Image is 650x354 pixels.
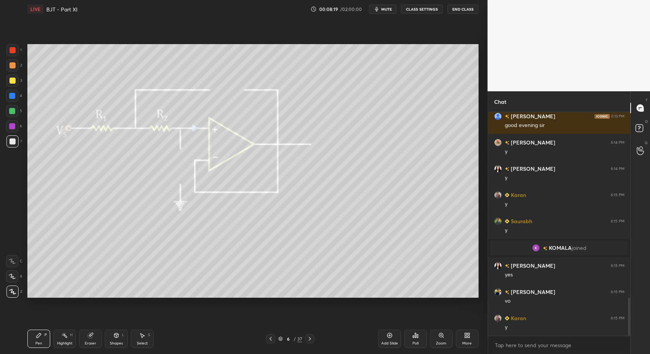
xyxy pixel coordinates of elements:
[110,341,123,345] div: Shapes
[611,140,625,145] div: 6:14 PM
[494,217,502,225] img: 5c094696579448e788f5d89b0f7c3791.jpg
[6,135,22,148] div: 7
[494,314,502,322] img: fec520b3476e4e82b9805c71054fecfe.jpg
[595,114,610,119] img: iconic-dark.1390631f.png
[509,262,555,270] h6: [PERSON_NAME]
[381,6,392,12] span: mute
[505,324,625,331] div: y
[611,193,625,197] div: 6:15 PM
[549,245,572,251] span: KOMALA
[645,140,648,146] p: G
[148,333,150,337] div: S
[85,341,96,345] div: Eraser
[6,286,22,298] div: Z
[494,288,502,296] img: 0cbc92bcb38d45509503850315016c51.jpg
[505,264,509,268] img: no-rating-badge.077c3623.svg
[381,341,398,345] div: Add Slide
[505,271,625,279] div: yes
[505,200,625,208] div: y
[122,333,124,337] div: L
[70,333,73,337] div: H
[645,97,648,103] p: T
[611,264,625,268] div: 6:15 PM
[505,291,509,295] img: no-rating-badge.077c3623.svg
[436,341,446,345] div: Zoom
[611,219,625,224] div: 6:15 PM
[494,165,502,173] img: 60e82d6182b849e09689e067145fe368.jpg
[509,288,555,296] h6: [PERSON_NAME]
[509,217,532,225] h6: Saurabh
[412,341,419,345] div: Poll
[505,141,509,145] img: no-rating-badge.077c3623.svg
[488,92,512,112] p: Chat
[6,120,22,132] div: 6
[494,262,502,270] img: 60e82d6182b849e09689e067145fe368.jpg
[505,148,625,156] div: y
[505,219,509,224] img: Learner_Badge_beginner_1_8b307cf2a0.svg
[509,112,555,120] h6: [PERSON_NAME]
[293,337,296,341] div: /
[509,138,555,146] h6: [PERSON_NAME]
[46,6,78,13] h4: BJT - Part XI
[35,341,42,345] div: Pen
[572,245,587,251] span: joined
[447,5,479,14] button: End Class
[401,5,443,14] button: CLASS SETTINGS
[462,341,472,345] div: More
[543,246,547,251] img: no-rating-badge.077c3623.svg
[284,337,292,341] div: 6
[137,341,148,345] div: Select
[6,90,22,102] div: 4
[509,314,526,322] h6: Karan
[44,333,47,337] div: P
[505,227,625,234] div: y
[6,255,22,267] div: C
[488,112,631,336] div: grid
[645,119,648,124] p: D
[494,191,502,199] img: fec520b3476e4e82b9805c71054fecfe.jpg
[6,105,22,117] div: 5
[611,290,625,294] div: 6:15 PM
[509,191,526,199] h6: Karan
[27,5,43,14] div: LIVE
[505,167,509,171] img: no-rating-badge.077c3623.svg
[611,316,625,321] div: 6:15 PM
[611,114,625,119] div: 6:13 PM
[494,139,502,146] img: 15d63d1dc71e40deadaebccc2ba110a2.jpg
[505,297,625,305] div: vo
[505,115,509,119] img: no-rating-badge.077c3623.svg
[505,193,509,197] img: Learner_Badge_beginner_1_8b307cf2a0.svg
[505,174,625,182] div: y
[505,122,625,129] div: good evening sir
[6,44,22,56] div: 1
[6,59,22,71] div: 2
[57,341,73,345] div: Highlight
[611,167,625,171] div: 6:14 PM
[505,316,509,321] img: Learner_Badge_beginner_1_8b307cf2a0.svg
[6,270,22,283] div: X
[297,335,302,342] div: 37
[6,75,22,87] div: 3
[494,113,502,120] img: 3
[369,5,396,14] button: mute
[532,244,540,252] img: 3
[509,165,555,173] h6: [PERSON_NAME]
